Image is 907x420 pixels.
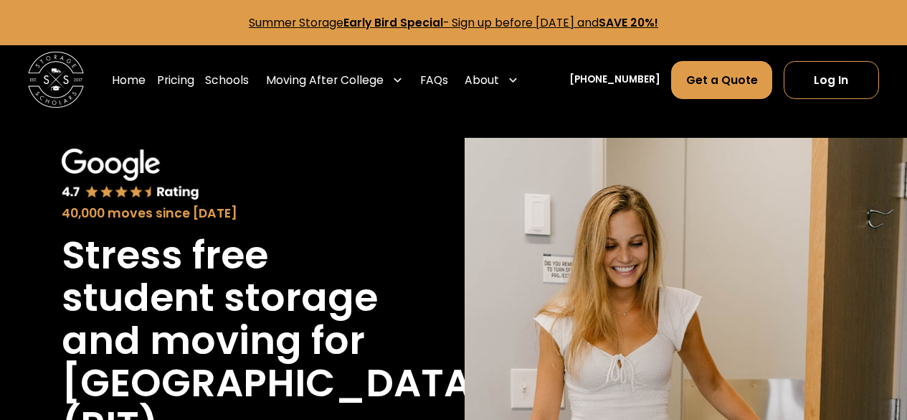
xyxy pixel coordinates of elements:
a: Summer StorageEarly Bird Special- Sign up before [DATE] andSAVE 20%! [249,15,658,30]
a: Schools [205,60,249,100]
div: Moving After College [266,72,384,88]
img: Google 4.7 star rating [62,149,199,201]
div: 40,000 moves since [DATE] [62,204,380,223]
a: Home [112,60,146,100]
a: [PHONE_NUMBER] [569,73,660,88]
strong: SAVE 20%! [599,15,658,30]
a: Get a Quote [671,61,772,99]
strong: Early Bird Special [343,15,443,30]
div: Moving After College [260,60,409,100]
h1: Stress free student storage and moving for [62,234,380,361]
a: Log In [784,61,879,99]
img: Storage Scholars main logo [28,52,84,108]
div: About [459,60,524,100]
a: FAQs [420,60,448,100]
a: Pricing [157,60,194,100]
div: About [465,72,499,88]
